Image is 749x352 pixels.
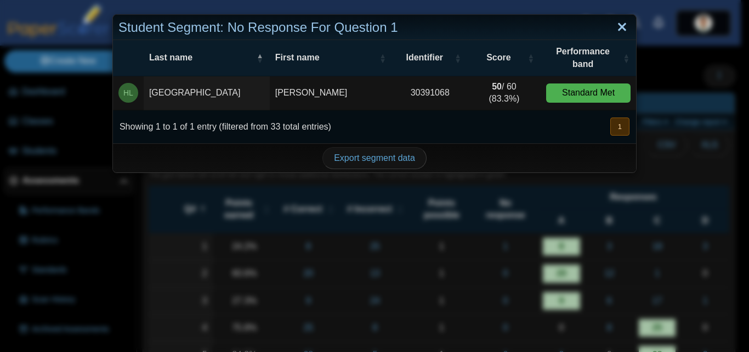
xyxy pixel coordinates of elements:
[379,40,386,76] span: First name : Activate to sort
[113,15,636,41] div: Student Segment: No Response For Question 1
[492,82,502,91] b: 50
[406,53,443,62] span: Identifier
[486,53,510,62] span: Score
[149,53,192,62] span: Last name
[144,76,270,110] td: [GEOGRAPHIC_DATA]
[257,40,263,76] span: Last name : Activate to invert sorting
[468,76,541,110] td: / 60 (83.3%)
[610,118,629,136] button: 1
[527,40,534,76] span: Score : Activate to sort
[546,83,631,103] div: Standard Met
[334,153,415,163] span: Export segment data
[123,89,133,97] span: HALIM L. LAOS
[609,118,629,136] nav: pagination
[455,40,461,76] span: Identifier : Activate to sort
[623,40,629,76] span: Performance band : Activate to sort
[113,110,331,143] div: Showing 1 to 1 of 1 entry (filtered from 33 total entries)
[614,18,631,37] a: Close
[322,147,427,169] a: Export segment data
[275,53,320,62] span: First name
[556,47,610,68] span: Performance band
[393,76,468,110] td: 30391068
[270,76,393,110] td: [PERSON_NAME]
